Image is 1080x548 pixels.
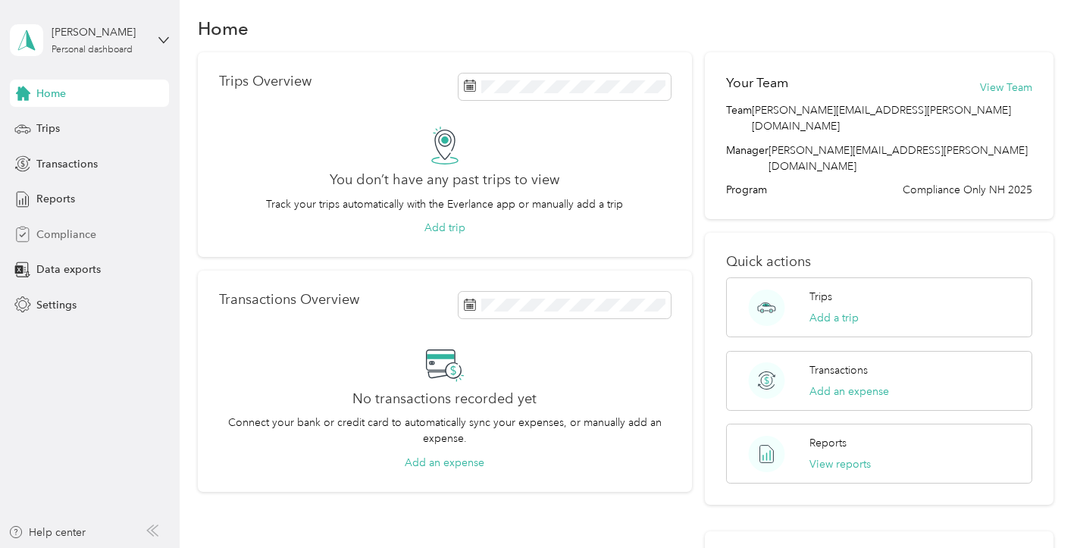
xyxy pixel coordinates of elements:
span: Compliance Only NH 2025 [903,182,1032,198]
p: Transactions [809,362,868,378]
button: Add an expense [809,384,889,399]
h2: Your Team [726,74,788,92]
span: Program [726,182,767,198]
p: Reports [809,435,847,451]
button: View Team [980,80,1032,96]
span: Trips [36,121,60,136]
button: Add a trip [809,310,859,326]
span: Settings [36,297,77,313]
p: Quick actions [726,254,1032,270]
button: Help center [8,525,86,540]
h1: Home [198,20,249,36]
h2: No transactions recorded yet [352,391,537,407]
button: Add trip [424,220,465,236]
p: Transactions Overview [219,292,359,308]
iframe: Everlance-gr Chat Button Frame [995,463,1080,548]
h2: You don’t have any past trips to view [330,172,559,188]
span: [PERSON_NAME][EMAIL_ADDRESS][PERSON_NAME][DOMAIN_NAME] [752,102,1032,134]
button: Add an expense [405,455,484,471]
span: Home [36,86,66,102]
span: [PERSON_NAME][EMAIL_ADDRESS][PERSON_NAME][DOMAIN_NAME] [769,144,1028,173]
p: Trips [809,289,832,305]
div: Personal dashboard [52,45,133,55]
p: Connect your bank or credit card to automatically sync your expenses, or manually add an expense. [219,415,670,446]
p: Track your trips automatically with the Everlance app or manually add a trip [266,196,623,212]
div: [PERSON_NAME] [52,24,146,40]
span: Transactions [36,156,98,172]
span: Data exports [36,261,101,277]
span: Reports [36,191,75,207]
p: Trips Overview [219,74,311,89]
span: Compliance [36,227,96,243]
span: Team [726,102,752,134]
button: View reports [809,456,871,472]
span: Manager [726,142,769,174]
